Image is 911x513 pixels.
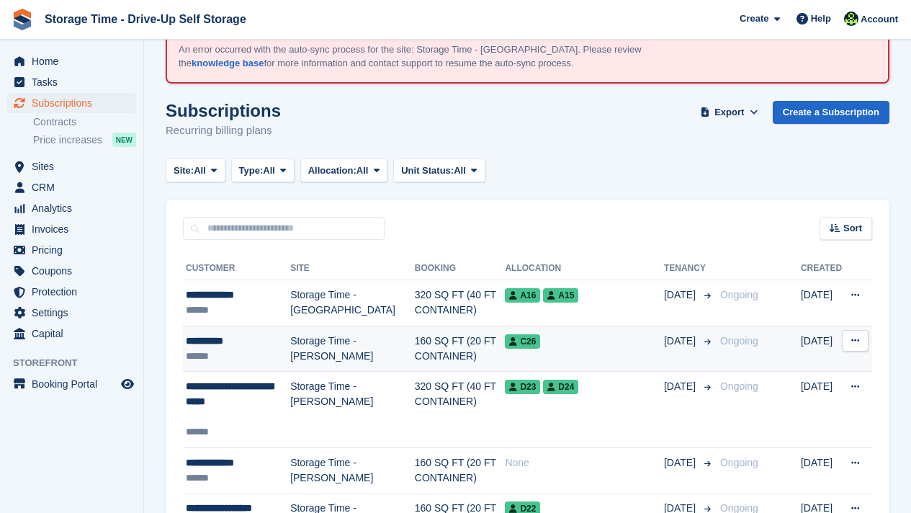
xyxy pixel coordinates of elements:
button: Site: All [166,159,225,182]
a: menu [7,240,136,260]
td: [DATE] [801,280,842,326]
span: Price increases [33,133,102,147]
th: Site [290,257,415,280]
span: A15 [543,288,578,303]
span: Type: [239,164,264,178]
a: menu [7,198,136,218]
button: Allocation: All [300,159,388,182]
span: All [263,164,275,178]
span: Unit Status: [401,164,454,178]
span: Tasks [32,72,118,92]
th: Allocation [505,257,664,280]
span: Ongoing [720,457,758,468]
span: Ongoing [720,380,758,392]
div: None [505,455,664,470]
a: menu [7,324,136,344]
a: knowledge base [192,58,264,68]
span: All [356,164,369,178]
a: Storage Time - Drive-Up Self Storage [39,7,252,31]
div: NEW [112,133,136,147]
a: menu [7,282,136,302]
span: Storefront [13,356,143,370]
a: Contracts [33,115,136,129]
td: 320 SQ FT (40 FT CONTAINER) [415,280,506,326]
a: menu [7,177,136,197]
img: stora-icon-8386f47178a22dfd0bd8f6a31ec36ba5ce8667c1dd55bd0f319d3a0aa187defe.svg [12,9,33,30]
span: C26 [505,334,540,349]
span: All [454,164,466,178]
button: Type: All [231,159,295,182]
td: 160 SQ FT (20 FT CONTAINER) [415,447,506,494]
a: menu [7,219,136,239]
span: Invoices [32,219,118,239]
td: Storage Time - [PERSON_NAME] [290,447,415,494]
span: Home [32,51,118,71]
span: Help [811,12,831,26]
span: Sort [843,221,862,236]
span: All [194,164,206,178]
span: Ongoing [720,289,758,300]
span: Subscriptions [32,93,118,113]
td: Storage Time - [PERSON_NAME] [290,326,415,372]
span: Analytics [32,198,118,218]
h1: Subscriptions [166,101,281,120]
a: menu [7,303,136,323]
span: Create [740,12,768,26]
td: 160 SQ FT (20 FT CONTAINER) [415,326,506,372]
span: D24 [543,380,578,394]
td: Storage Time - [PERSON_NAME] [290,372,415,448]
span: Ongoing [720,335,758,347]
span: [DATE] [664,334,699,349]
td: [DATE] [801,326,842,372]
th: Booking [415,257,506,280]
span: [DATE] [664,455,699,470]
span: Sites [32,156,118,177]
span: Booking Portal [32,374,118,394]
a: Create a Subscription [773,101,889,125]
span: Protection [32,282,118,302]
img: Laaibah Sarwar [844,12,858,26]
span: Site: [174,164,194,178]
th: Customer [183,257,290,280]
a: Price increases NEW [33,132,136,148]
a: menu [7,93,136,113]
a: menu [7,374,136,394]
span: D23 [505,380,540,394]
span: Export [714,105,744,120]
span: [DATE] [664,379,699,394]
th: Created [801,257,842,280]
a: menu [7,261,136,281]
span: Pricing [32,240,118,260]
span: CRM [32,177,118,197]
td: 320 SQ FT (40 FT CONTAINER) [415,372,506,448]
th: Tenancy [664,257,714,280]
p: Recurring billing plans [166,122,281,139]
a: menu [7,51,136,71]
p: An error occurred with the auto-sync process for the site: Storage Time - [GEOGRAPHIC_DATA]. Plea... [179,43,683,71]
button: Unit Status: All [393,159,485,182]
td: [DATE] [801,447,842,494]
td: Storage Time - [GEOGRAPHIC_DATA] [290,280,415,326]
span: Account [861,12,898,27]
span: Capital [32,324,118,344]
span: A16 [505,288,540,303]
a: Preview store [119,375,136,393]
span: [DATE] [664,287,699,303]
button: Export [698,101,761,125]
span: Coupons [32,261,118,281]
a: menu [7,72,136,92]
a: menu [7,156,136,177]
span: Settings [32,303,118,323]
td: [DATE] [801,372,842,448]
span: Allocation: [308,164,356,178]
